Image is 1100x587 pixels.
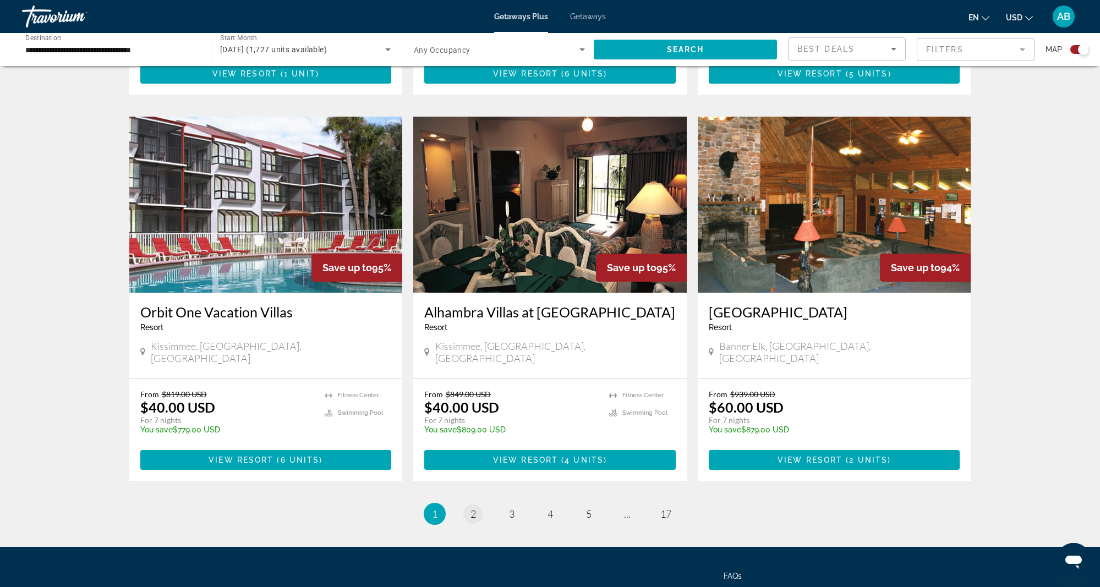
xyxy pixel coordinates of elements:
span: $939.00 USD [730,389,775,399]
span: 2 [470,508,476,520]
span: USD [1006,13,1022,22]
span: View Resort [778,456,842,464]
button: View Resort(5 units) [709,64,960,84]
span: Save up to [891,262,940,273]
img: 5109O01X.jpg [129,117,403,293]
span: [DATE] (1,727 units available) [220,45,327,54]
p: $809.00 USD [424,425,598,434]
button: Change currency [1006,9,1033,25]
p: For 7 nights [709,415,949,425]
p: For 7 nights [424,415,598,425]
button: Filter [917,37,1035,62]
button: View Resort(4 units) [424,450,676,470]
button: User Menu [1049,5,1078,28]
span: Any Occupancy [414,46,470,54]
span: Best Deals [797,45,855,53]
p: For 7 nights [140,415,314,425]
span: Swimming Pool [338,409,383,416]
mat-select: Sort by [797,42,896,56]
a: FAQs [724,572,742,580]
span: Save up to [322,262,372,273]
span: Search [667,45,704,54]
span: From [424,389,443,399]
span: 17 [660,508,671,520]
span: View Resort [212,69,277,78]
a: Alhambra Villas at [GEOGRAPHIC_DATA] [424,304,676,320]
span: ( ) [842,69,891,78]
span: From [140,389,159,399]
span: ( ) [842,456,891,464]
span: ( ) [558,456,607,464]
p: $879.00 USD [709,425,949,434]
span: You save [424,425,457,434]
span: 6 units [281,456,320,464]
span: Start Month [220,34,257,42]
span: 2 units [849,456,888,464]
span: From [709,389,727,399]
span: 6 units [565,69,604,78]
p: $40.00 USD [140,399,215,415]
span: Fitness Center [622,392,664,399]
a: Travorium [22,2,132,31]
span: $819.00 USD [162,389,207,399]
a: [GEOGRAPHIC_DATA] [709,304,960,320]
span: Kissimmee, [GEOGRAPHIC_DATA], [GEOGRAPHIC_DATA] [435,340,676,364]
span: 5 [586,508,592,520]
span: 3 [509,508,515,520]
span: Resort [709,323,732,332]
img: 2608O01X.jpg [698,117,971,293]
span: You save [140,425,173,434]
nav: Pagination [129,503,971,525]
span: 4 units [565,456,604,464]
iframe: Button to launch messaging window [1056,543,1091,578]
span: Fitness Center [338,392,379,399]
p: $779.00 USD [140,425,314,434]
span: 5 units [849,69,888,78]
button: View Resort(6 units) [140,450,392,470]
a: Getaways Plus [494,12,548,21]
span: View Resort [493,456,558,464]
span: $849.00 USD [446,389,491,399]
span: Kissimmee, [GEOGRAPHIC_DATA], [GEOGRAPHIC_DATA] [151,340,391,364]
span: 1 unit [284,69,316,78]
a: View Resort(2 units) [709,450,960,470]
span: ... [624,508,631,520]
span: View Resort [778,69,842,78]
span: Resort [140,323,163,332]
p: $40.00 USD [424,399,499,415]
span: 4 [548,508,553,520]
span: View Resort [493,69,558,78]
span: View Resort [209,456,273,464]
span: AB [1057,11,1070,22]
a: Getaways [570,12,606,21]
span: Map [1046,42,1062,57]
button: View Resort(6 units) [424,64,676,84]
span: ( ) [558,69,607,78]
img: 4036I01X.jpg [413,117,687,293]
div: 94% [880,254,971,282]
button: Search [594,40,777,59]
button: View Resort(1 unit) [140,64,392,84]
div: 95% [311,254,402,282]
span: 1 [432,508,437,520]
button: Change language [968,9,989,25]
p: $60.00 USD [709,399,784,415]
span: Save up to [607,262,656,273]
span: Swimming Pool [622,409,667,416]
span: Resort [424,323,447,332]
span: Banner Elk, [GEOGRAPHIC_DATA], [GEOGRAPHIC_DATA] [719,340,960,364]
span: ( ) [277,69,319,78]
div: 95% [596,254,687,282]
a: Orbit One Vacation Villas [140,304,392,320]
